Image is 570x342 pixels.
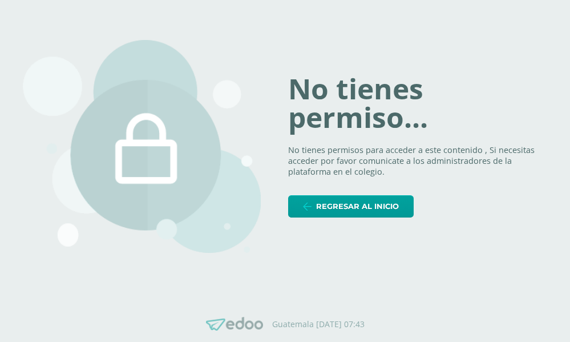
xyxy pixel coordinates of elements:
[206,317,263,331] img: Edoo
[23,40,261,254] img: 403.png
[316,196,399,217] span: Regresar al inicio
[272,319,365,329] p: Guatemala [DATE] 07:43
[288,145,547,177] p: No tienes permisos para acceder a este contenido , Si necesitas acceder por favor comunicate a lo...
[288,195,414,218] a: Regresar al inicio
[288,75,547,131] h1: No tienes permiso...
